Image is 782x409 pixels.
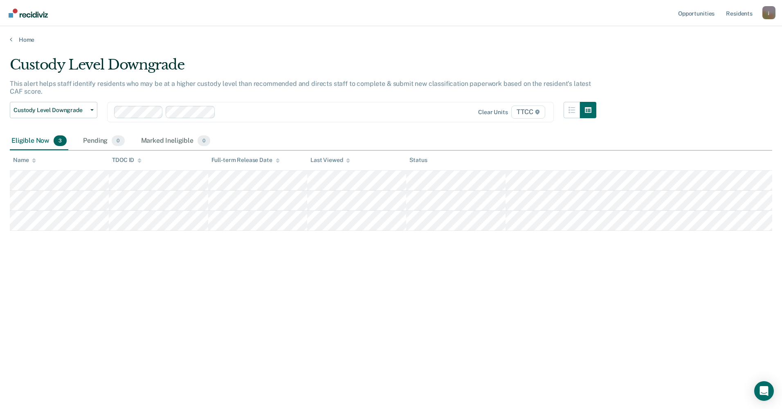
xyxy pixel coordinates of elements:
[310,157,350,164] div: Last Viewed
[81,132,126,150] div: Pending0
[13,157,36,164] div: Name
[762,6,775,19] div: j
[112,157,142,164] div: TDOC ID
[9,9,48,18] img: Recidiviz
[10,80,591,95] p: This alert helps staff identify residents who may be at a higher custody level than recommended a...
[409,157,427,164] div: Status
[198,135,210,146] span: 0
[762,6,775,19] button: Profile dropdown button
[10,56,596,80] div: Custody Level Downgrade
[511,106,545,119] span: TTCC
[139,132,212,150] div: Marked Ineligible0
[10,102,97,118] button: Custody Level Downgrade
[13,107,87,114] span: Custody Level Downgrade
[754,381,774,401] div: Open Intercom Messenger
[10,132,68,150] div: Eligible Now3
[478,109,508,116] div: Clear units
[54,135,67,146] span: 3
[112,135,124,146] span: 0
[10,36,772,43] a: Home
[211,157,280,164] div: Full-term Release Date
